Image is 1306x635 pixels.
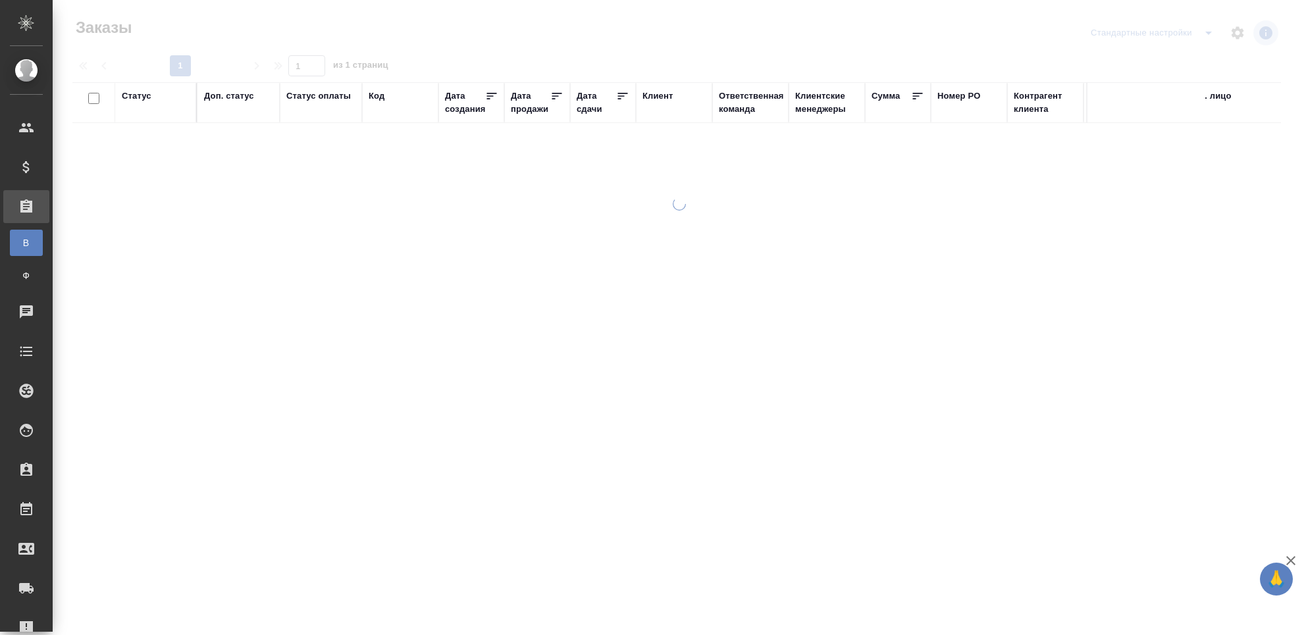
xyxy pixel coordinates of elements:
[1265,565,1288,593] span: 🙏
[10,263,43,289] a: Ф
[872,89,900,103] div: Сумма
[122,89,151,103] div: Статус
[937,89,980,103] div: Номер PO
[1014,89,1077,116] div: Контрагент клиента
[10,230,43,256] a: В
[795,89,858,116] div: Клиентские менеджеры
[577,89,616,116] div: Дата сдачи
[445,89,485,116] div: Дата создания
[16,269,36,282] span: Ф
[16,236,36,249] span: В
[511,89,550,116] div: Дата продажи
[1260,563,1293,596] button: 🙏
[369,89,384,103] div: Код
[204,89,254,103] div: Доп. статус
[286,89,351,103] div: Статус оплаты
[642,89,673,103] div: Клиент
[719,89,784,116] div: Ответственная команда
